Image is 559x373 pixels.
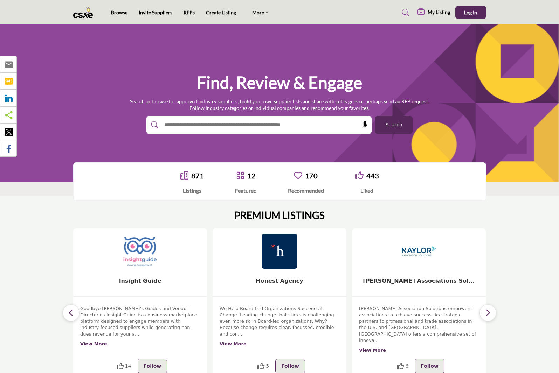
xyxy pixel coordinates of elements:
div: [PERSON_NAME] Association Solutions empowers associations to achieve success. As strategic partne... [359,305,479,353]
span: Search [385,121,402,128]
img: Naylor Associations Sol... [401,234,436,269]
a: 170 [305,171,318,180]
a: View More [359,347,386,353]
a: Search [395,7,414,18]
div: My Listing [417,8,450,17]
div: Featured [235,186,257,195]
div: Goodbye [PERSON_NAME]’s Guides and Vendor Directories Insight Guide is a business marketplace pla... [80,305,200,353]
div: Recommended [288,186,324,195]
a: View More [80,341,107,346]
a: 12 [247,171,256,180]
span: Follow [421,363,439,369]
span: 14 [125,363,131,370]
a: Create Listing [206,9,236,15]
a: Invite Suppliers [139,9,172,15]
div: Listings [180,186,204,195]
span: 6 [405,363,408,370]
a: More [247,8,273,17]
a: RFPs [184,9,195,15]
button: Search [375,116,413,134]
a: View More [220,341,247,346]
i: Go to Liked [355,171,364,180]
a: Go to Recommended [294,171,302,181]
img: Insight Guide [123,234,158,269]
span: Log In [464,9,477,15]
a: 443 [366,171,379,180]
h5: My Listing [428,9,450,15]
span: Follow [144,363,161,369]
span: 5 [266,363,269,370]
a: Insight Guide [119,277,161,284]
h2: PREMIUM LISTINGS [234,210,325,221]
p: Search or browse for approved industry suppliers; build your own supplier lists and share with co... [130,98,429,112]
a: Go to Featured [236,171,244,181]
img: Honest Agency [262,234,297,269]
a: [PERSON_NAME] Associations Sol... [363,277,475,284]
div: We Help Board-Led Organizations Succeed at Change. Leading change that sticks is challenging - ev... [220,305,339,353]
div: Liked [355,186,379,195]
button: Log In [455,6,486,19]
a: Honest Agency [256,277,303,284]
span: Follow [281,363,299,369]
a: 871 [191,171,204,180]
b: Naylor Associations Sol... [363,277,475,284]
img: Site Logo [73,7,97,18]
h1: Find, Review & Engage [197,72,362,93]
a: Browse [111,9,127,15]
